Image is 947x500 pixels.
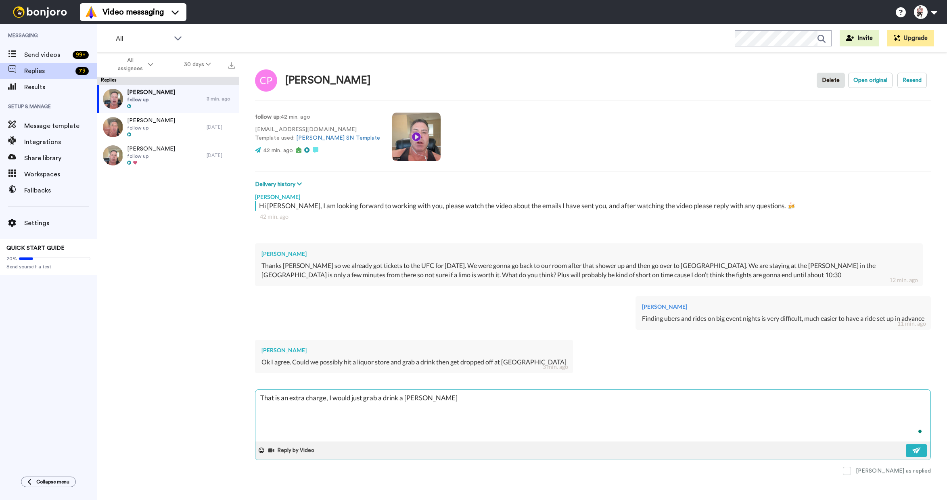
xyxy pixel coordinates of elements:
[207,96,235,102] div: 3 min. ago
[21,477,76,487] button: Collapse menu
[127,125,175,131] span: follow up
[207,124,235,130] div: [DATE]
[255,69,277,92] img: Image of Chris Paulson
[24,169,97,179] span: Workspaces
[255,189,931,201] div: [PERSON_NAME]
[255,113,380,121] p: : 42 min. ago
[127,117,175,125] span: [PERSON_NAME]
[897,73,927,88] button: Resend
[24,82,97,92] span: Results
[6,264,90,270] span: Send yourself a test
[840,30,879,46] button: Invite
[98,53,169,76] button: All assignees
[127,145,175,153] span: [PERSON_NAME]
[268,444,317,456] button: Reply by Video
[6,255,17,262] span: 20%
[261,261,916,280] div: Thanks [PERSON_NAME] so we already got tickets to the UFC for [DATE]. We were gonna go back to ou...
[255,126,380,142] p: [EMAIL_ADDRESS][DOMAIN_NAME] Template used:
[261,358,567,367] div: Ok I agree. Could we possibly hit a liquor store and grab a drink then get dropped off at [GEOGRA...
[10,6,70,18] img: bj-logo-header-white.svg
[261,250,916,258] div: [PERSON_NAME]
[75,67,89,75] div: 79
[817,73,845,88] button: Delete
[97,85,239,113] a: [PERSON_NAME]follow up3 min. ago
[897,320,926,328] div: 11 min. ago
[543,363,568,371] div: 3 min. ago
[848,73,893,88] button: Open original
[114,56,146,73] span: All assignees
[24,218,97,228] span: Settings
[259,201,929,211] div: Hi [PERSON_NAME], I am looking forward to working with you, please watch the video about the emai...
[889,276,918,284] div: 12 min. ago
[97,113,239,141] a: [PERSON_NAME]follow up[DATE]
[127,153,175,159] span: follow up
[103,89,123,109] img: 225206bf-2301-4b42-b233-787dc2cc13d4-thumb.jpg
[228,62,235,69] img: export.svg
[24,50,69,60] span: Send videos
[24,137,97,147] span: Integrations
[912,447,921,454] img: send-white.svg
[73,51,89,59] div: 99 +
[102,6,164,18] span: Video messaging
[36,479,69,485] span: Collapse menu
[255,180,304,189] button: Delivery history
[97,77,239,85] div: Replies
[226,59,237,71] button: Export all results that match these filters now.
[255,390,930,441] textarea: To enrich screen reader interactions, please activate Accessibility in Grammarly extension settings
[103,145,123,165] img: 72266a80-b5f2-46a2-bec4-52d1667a4c03-thumb.jpg
[24,186,97,195] span: Fallbacks
[127,88,175,96] span: [PERSON_NAME]
[261,346,567,354] div: [PERSON_NAME]
[6,245,65,251] span: QUICK START GUIDE
[255,114,280,120] strong: follow up
[116,34,170,44] span: All
[24,121,97,131] span: Message template
[24,66,72,76] span: Replies
[207,152,235,159] div: [DATE]
[887,30,934,46] button: Upgrade
[97,141,239,169] a: [PERSON_NAME]follow up[DATE]
[85,6,98,19] img: vm-color.svg
[296,135,380,141] a: [PERSON_NAME] SN Template
[103,117,123,137] img: 3331f91f-af16-44b1-a0a7-ebc935a36289-thumb.jpg
[263,148,293,153] span: 42 min. ago
[285,75,371,86] div: [PERSON_NAME]
[260,213,926,221] div: 42 min. ago
[169,57,226,72] button: 30 days
[24,153,97,163] span: Share library
[642,314,924,323] div: Finding ubers and rides on big event nights is very difficult, much easier to have a ride set up ...
[642,303,924,311] div: [PERSON_NAME]
[856,467,931,475] div: [PERSON_NAME] as replied
[127,96,175,103] span: follow up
